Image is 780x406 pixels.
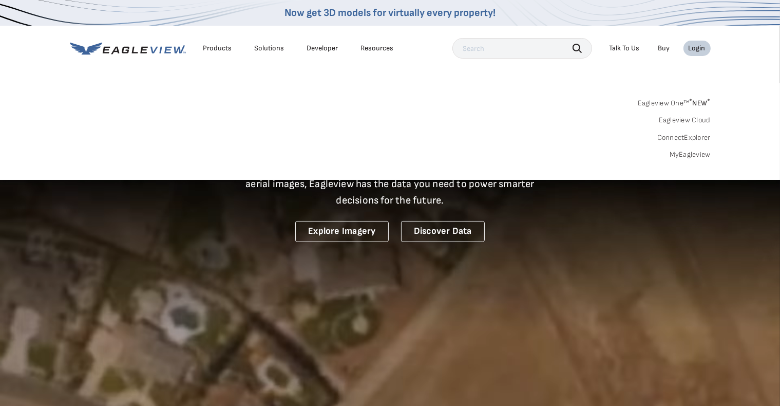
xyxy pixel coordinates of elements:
a: Eagleview Cloud [659,116,711,125]
a: Explore Imagery [295,221,389,242]
div: Resources [361,44,394,53]
a: Developer [307,44,338,53]
a: Now get 3D models for virtually every property! [284,7,496,19]
div: Products [203,44,232,53]
a: ConnectExplorer [657,133,711,142]
input: Search [452,38,592,59]
a: Buy [658,44,670,53]
div: Solutions [255,44,284,53]
a: MyEagleview [670,150,711,159]
span: NEW [689,99,710,107]
a: Eagleview One™*NEW* [638,96,711,107]
p: A new era starts here. Built on more than 3.5 billion high-resolution aerial images, Eagleview ha... [233,159,547,209]
a: Discover Data [401,221,485,242]
div: Talk To Us [610,44,640,53]
div: Login [689,44,706,53]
